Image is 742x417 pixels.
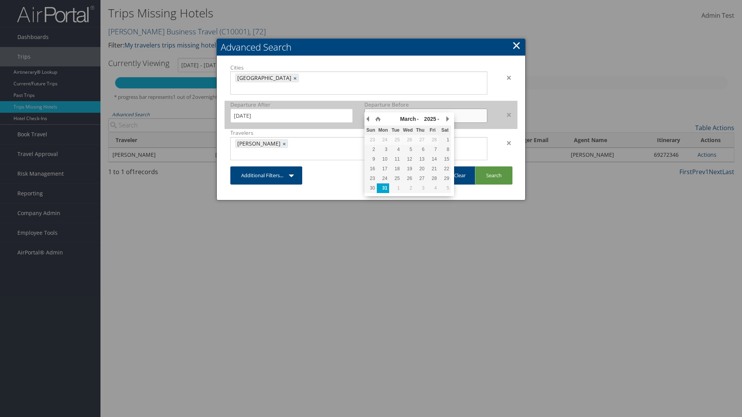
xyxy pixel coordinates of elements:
[293,74,298,82] a: ×
[402,146,414,153] div: 5
[389,156,402,163] div: 11
[512,37,521,53] a: Close
[364,185,377,192] div: 30
[402,125,414,135] th: Wed
[426,175,439,182] div: 28
[377,125,389,135] th: Mon
[426,146,439,153] div: 7
[389,185,402,192] div: 1
[402,185,414,192] div: 2
[426,156,439,163] div: 14
[389,125,402,135] th: Tue
[377,156,389,163] div: 10
[364,136,377,143] div: 23
[439,136,451,143] div: 1
[439,146,451,153] div: 8
[230,166,302,185] a: Additional Filters...
[414,136,426,143] div: 27
[402,165,414,172] div: 19
[389,136,402,143] div: 25
[402,175,414,182] div: 26
[443,166,477,185] a: Clear
[364,156,377,163] div: 9
[493,73,517,82] div: ×
[377,175,389,182] div: 24
[389,146,402,153] div: 4
[230,64,487,71] label: Cities
[414,165,426,172] div: 20
[402,156,414,163] div: 12
[402,136,414,143] div: 26
[230,101,353,108] label: Departure After
[439,185,451,192] div: 5
[364,165,377,172] div: 16
[439,156,451,163] div: 15
[283,140,288,147] a: ×
[475,166,512,185] a: Search
[414,146,426,153] div: 6
[364,101,487,108] label: Departure Before
[424,116,436,122] span: 2025
[493,110,517,119] div: ×
[377,136,389,143] div: 24
[414,175,426,182] div: 27
[236,140,281,147] span: [PERSON_NAME]
[439,165,451,172] div: 22
[400,116,416,122] span: March
[364,175,377,182] div: 23
[493,138,517,147] div: ×
[426,185,439,192] div: 4
[364,146,377,153] div: 2
[389,175,402,182] div: 25
[389,165,402,172] div: 18
[364,125,377,135] th: Sun
[414,185,426,192] div: 3
[377,165,389,172] div: 17
[230,129,487,137] label: Travelers
[217,39,525,56] h2: Advanced Search
[426,125,439,135] th: Fri
[439,175,451,182] div: 29
[426,165,439,172] div: 21
[377,146,389,153] div: 3
[426,136,439,143] div: 28
[377,185,389,192] div: 31
[439,125,451,135] th: Sat
[236,74,291,82] span: [GEOGRAPHIC_DATA]
[414,156,426,163] div: 13
[414,125,426,135] th: Thu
